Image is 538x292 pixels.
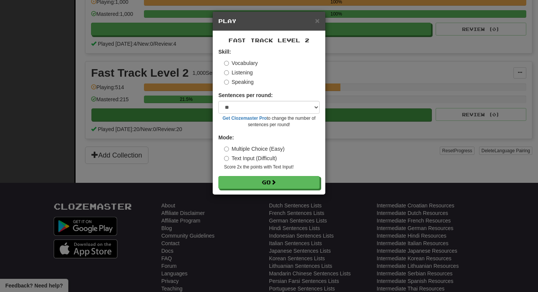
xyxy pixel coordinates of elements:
label: Sentences per round: [218,91,273,99]
label: Speaking [224,78,254,86]
input: Multiple Choice (Easy) [224,147,229,151]
label: Vocabulary [224,59,258,67]
input: Speaking [224,80,229,85]
label: Multiple Choice (Easy) [224,145,284,153]
span: Fast Track Level 2 [229,37,309,43]
input: Listening [224,70,229,75]
label: Listening [224,69,253,76]
button: Go [218,176,320,189]
small: Score 2x the points with Text Input ! [224,164,320,170]
input: Vocabulary [224,61,229,66]
span: × [315,16,320,25]
label: Text Input (Difficult) [224,154,277,162]
strong: Mode: [218,134,234,141]
input: Text Input (Difficult) [224,156,229,161]
h5: Play [218,17,320,25]
small: to change the number of sentences per round! [218,115,320,128]
button: Close [315,17,320,25]
a: Get Clozemaster Pro [223,116,267,121]
strong: Skill: [218,49,231,55]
